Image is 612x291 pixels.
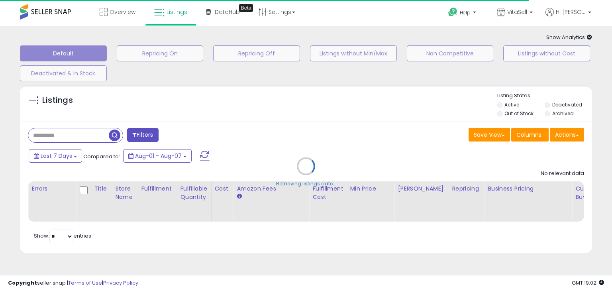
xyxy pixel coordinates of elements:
[442,1,484,26] a: Help
[507,8,527,16] span: VitaSell
[110,8,135,16] span: Overview
[460,9,471,16] span: Help
[503,45,590,61] button: Listings without Cost
[117,45,204,61] button: Repricing On
[310,45,397,61] button: Listings without Min/Max
[545,8,591,26] a: Hi [PERSON_NAME]
[239,4,253,12] div: Tooltip anchor
[407,45,494,61] button: Non Competitive
[213,45,300,61] button: Repricing Off
[546,33,592,41] span: Show Analytics
[8,279,138,287] div: seller snap | |
[20,65,107,81] button: Deactivated & In Stock
[572,279,604,287] span: 2025-08-15 19:02 GMT
[68,279,102,287] a: Terms of Use
[556,8,586,16] span: Hi [PERSON_NAME]
[8,279,37,287] strong: Copyright
[103,279,138,287] a: Privacy Policy
[167,8,187,16] span: Listings
[20,45,107,61] button: Default
[215,8,240,16] span: DataHub
[448,7,458,17] i: Get Help
[276,180,336,187] div: Retrieving listings data..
